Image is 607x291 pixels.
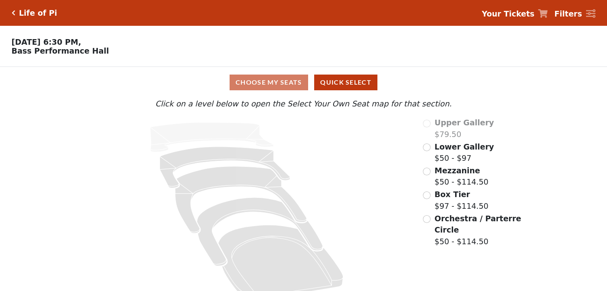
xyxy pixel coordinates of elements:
[482,8,548,20] a: Your Tickets
[435,214,521,235] span: Orchestra / Parterre Circle
[12,10,15,16] a: Click here to go back to filters
[435,213,522,247] label: $50 - $114.50
[554,8,595,20] a: Filters
[435,117,494,140] label: $79.50
[150,123,273,152] path: Upper Gallery - Seats Available: 0
[435,190,470,199] span: Box Tier
[435,189,489,212] label: $97 - $114.50
[19,8,57,18] h5: Life of Pi
[435,142,494,151] span: Lower Gallery
[435,118,494,127] span: Upper Gallery
[435,165,489,188] label: $50 - $114.50
[435,141,494,164] label: $50 - $97
[554,9,582,18] strong: Filters
[435,166,480,175] span: Mezzanine
[314,75,377,90] button: Quick Select
[482,9,534,18] strong: Your Tickets
[82,98,526,110] p: Click on a level below to open the Select Your Own Seat map for that section.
